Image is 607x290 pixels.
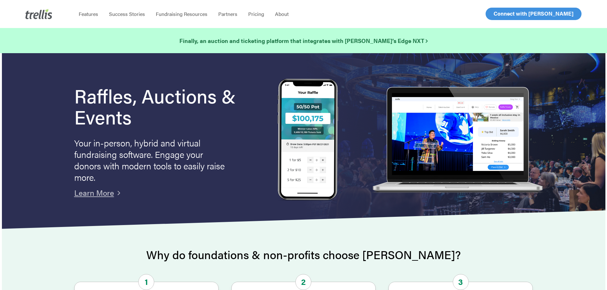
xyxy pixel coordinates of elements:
h2: Why do foundations & non-profits choose [PERSON_NAME]? [74,248,533,261]
span: Connect with [PERSON_NAME] [494,10,574,17]
a: Learn More [74,187,114,198]
a: About [270,11,294,17]
a: Fundraising Resources [150,11,213,17]
span: About [275,10,289,18]
img: Trellis [25,9,52,19]
span: Success Stories [109,10,145,18]
a: Pricing [243,11,270,17]
span: 2 [295,274,311,290]
span: Pricing [248,10,264,18]
span: 3 [453,274,469,290]
span: 1 [138,274,154,290]
span: Features [79,10,98,18]
a: Partners [213,11,243,17]
span: Fundraising Resources [156,10,207,18]
strong: Finally, an auction and ticketing platform that integrates with [PERSON_NAME]’s Edge NXT [179,37,428,45]
img: rafflelaptop_mac_optim.png [369,87,546,194]
a: Finally, an auction and ticketing platform that integrates with [PERSON_NAME]’s Edge NXT [179,36,428,45]
h1: Raffles, Auctions & Events [74,85,253,127]
a: Connect with [PERSON_NAME] [486,8,582,20]
a: Features [73,11,104,17]
span: Partners [218,10,237,18]
p: Your in-person, hybrid and virtual fundraising software. Engage your donors with modern tools to ... [74,137,227,183]
img: Trellis Raffles, Auctions and Event Fundraising [278,79,338,202]
a: Success Stories [104,11,150,17]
